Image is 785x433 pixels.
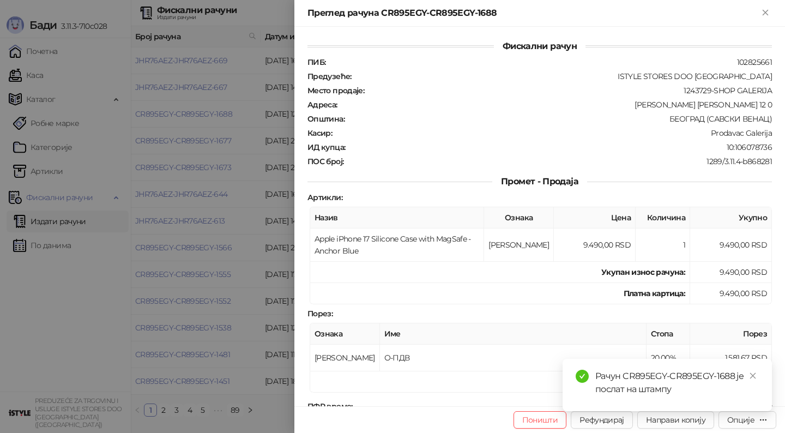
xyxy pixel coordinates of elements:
strong: ПОС број : [307,157,343,166]
span: close [749,372,757,380]
div: Преглед рачуна CR895EGY-CR895EGY-1688 [307,7,759,20]
td: 9.490,00 RSD [554,228,636,262]
td: 20,00% [647,345,690,371]
th: Стопа [647,323,690,345]
td: 9.490,00 RSD [690,228,772,262]
button: Опције [718,411,776,429]
div: [DATE] 12:04:20 [354,401,773,411]
button: Close [759,7,772,20]
td: 9.490,00 RSD [690,262,772,283]
span: check-circle [576,370,589,383]
div: [PERSON_NAME] [PERSON_NAME] 12 0 [339,100,773,110]
strong: Платна картица : [624,288,685,298]
div: 1289/3.11.4-b868281 [345,157,773,166]
strong: Адреса : [307,100,337,110]
div: Опције [727,415,754,425]
th: Количина [636,207,690,228]
button: Рефундирај [571,411,633,429]
strong: ИД купца : [307,142,345,152]
td: [PERSON_NAME] [310,345,380,371]
th: Ознака [484,207,554,228]
div: ISTYLE STORES DOO [GEOGRAPHIC_DATA] [353,71,773,81]
span: Промет - Продаја [492,176,587,187]
strong: Предузеће : [307,71,352,81]
strong: Артикли : [307,193,342,202]
a: Close [747,370,759,382]
th: Порез [690,323,772,345]
td: 1.581,67 RSD [690,345,772,371]
td: О-ПДВ [380,345,647,371]
div: 102825661 [327,57,773,67]
span: Фискални рачун [494,41,585,51]
th: Укупно [690,207,772,228]
div: Prodavac Galerija [333,128,773,138]
strong: Порез : [307,309,333,318]
strong: Место продаје : [307,86,364,95]
div: 1243729-SHOP GALERIJA [365,86,773,95]
th: Цена [554,207,636,228]
strong: Укупан износ рачуна : [601,267,685,277]
td: 1 [636,228,690,262]
strong: ПФР време : [307,401,353,411]
th: Ознака [310,323,380,345]
strong: ПИБ : [307,57,325,67]
button: Поништи [514,411,567,429]
div: 10:106078736 [346,142,773,152]
td: 9.490,00 RSD [690,283,772,304]
span: Направи копију [646,415,705,425]
strong: Општина : [307,114,345,124]
button: Направи копију [637,411,714,429]
strong: Касир : [307,128,332,138]
td: Apple iPhone 17 Silicone Case with MagSafe - Anchor Blue [310,228,484,262]
th: Назив [310,207,484,228]
td: [PERSON_NAME] [484,228,554,262]
th: Име [380,323,647,345]
div: Рачун CR895EGY-CR895EGY-1688 је послат на штампу [595,370,759,396]
div: БЕОГРАД (САВСКИ ВЕНАЦ) [346,114,773,124]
